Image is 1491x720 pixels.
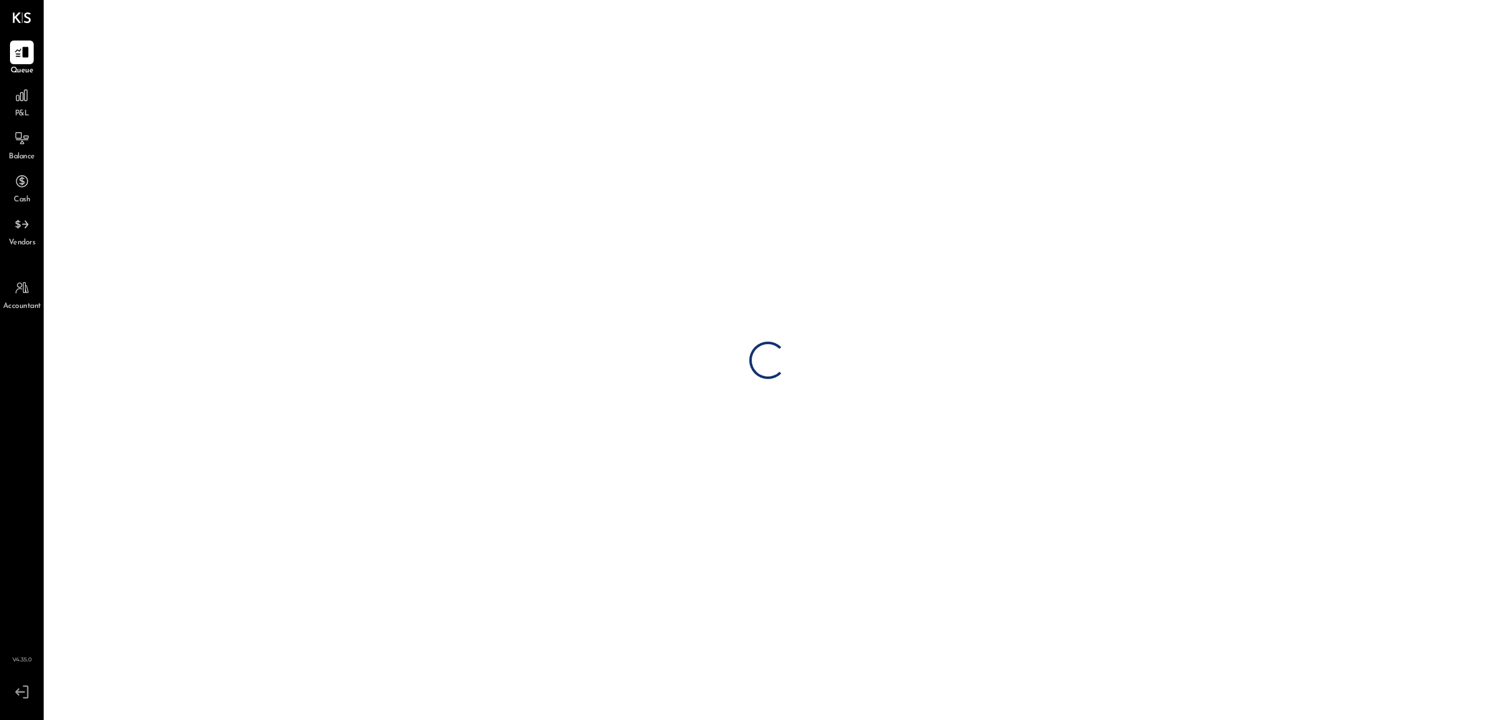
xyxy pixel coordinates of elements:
[1,213,43,249] a: Vendors
[14,194,30,206] span: Cash
[11,65,34,77] span: Queue
[1,276,43,312] a: Accountant
[9,151,35,163] span: Balance
[1,41,43,77] a: Queue
[9,238,36,249] span: Vendors
[1,127,43,163] a: Balance
[3,301,41,312] span: Accountant
[1,170,43,206] a: Cash
[1,84,43,120] a: P&L
[15,108,29,120] span: P&L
